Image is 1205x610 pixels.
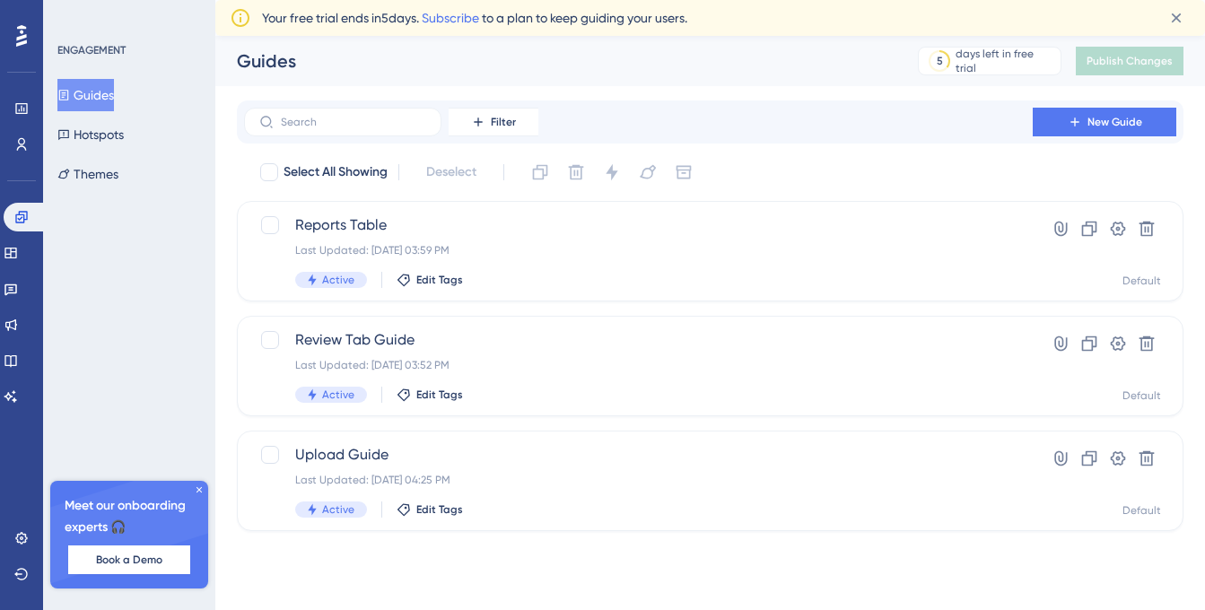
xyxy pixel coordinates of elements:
[65,495,194,538] span: Meet our onboarding experts 🎧
[1033,108,1176,136] button: New Guide
[1122,388,1161,403] div: Default
[491,115,516,129] span: Filter
[397,273,463,287] button: Edit Tags
[937,54,943,68] div: 5
[416,502,463,517] span: Edit Tags
[397,502,463,517] button: Edit Tags
[1087,54,1173,68] span: Publish Changes
[426,161,476,183] span: Deselect
[96,553,162,567] span: Book a Demo
[68,545,190,574] button: Book a Demo
[295,243,982,257] div: Last Updated: [DATE] 03:59 PM
[1087,115,1142,129] span: New Guide
[237,48,873,74] div: Guides
[57,158,118,190] button: Themes
[57,43,126,57] div: ENGAGEMENT
[397,388,463,402] button: Edit Tags
[284,161,388,183] span: Select All Showing
[322,388,354,402] span: Active
[956,47,1055,75] div: days left in free trial
[1122,503,1161,518] div: Default
[57,79,114,111] button: Guides
[416,388,463,402] span: Edit Tags
[322,273,354,287] span: Active
[295,358,982,372] div: Last Updated: [DATE] 03:52 PM
[422,11,479,25] a: Subscribe
[262,7,687,29] span: Your free trial ends in 5 days. to a plan to keep guiding your users.
[295,214,982,236] span: Reports Table
[1122,274,1161,288] div: Default
[416,273,463,287] span: Edit Tags
[322,502,354,517] span: Active
[295,444,982,466] span: Upload Guide
[410,156,493,188] button: Deselect
[281,116,426,128] input: Search
[449,108,538,136] button: Filter
[57,118,124,151] button: Hotspots
[295,329,982,351] span: Review Tab Guide
[1076,47,1183,75] button: Publish Changes
[295,473,982,487] div: Last Updated: [DATE] 04:25 PM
